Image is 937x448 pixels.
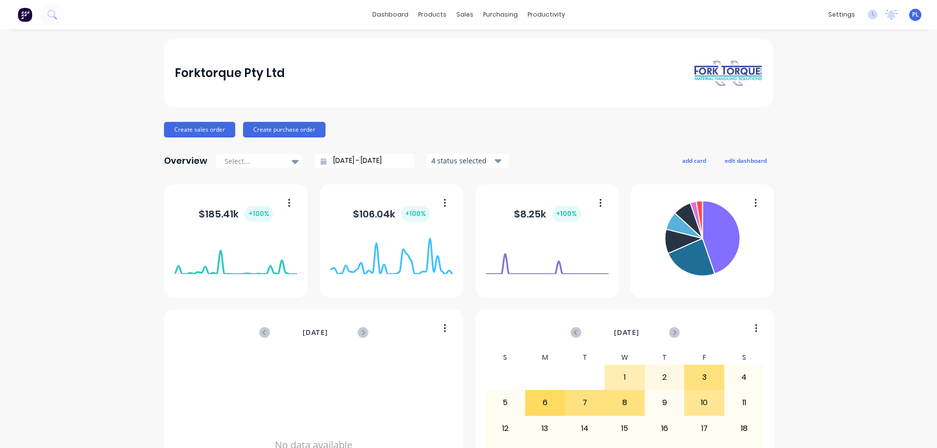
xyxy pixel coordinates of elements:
[718,154,773,167] button: edit dashboard
[725,390,764,415] div: 11
[426,154,509,168] button: 4 status selected
[431,156,493,166] div: 4 status selected
[912,10,919,19] span: PL
[605,416,644,441] div: 15
[401,206,430,222] div: + 100 %
[486,416,525,441] div: 12
[526,390,565,415] div: 6
[175,63,285,83] div: Forktorque Pty Ltd
[823,7,860,22] div: settings
[694,60,762,87] img: Forktorque Pty Ltd
[486,390,525,415] div: 5
[565,351,605,365] div: T
[605,351,645,365] div: W
[684,351,724,365] div: F
[353,206,430,222] div: $ 106.04k
[451,7,478,22] div: sales
[303,327,328,338] span: [DATE]
[164,122,235,137] button: Create sales order
[243,122,326,137] button: Create purchase order
[566,390,605,415] div: 7
[525,351,565,365] div: M
[645,365,684,390] div: 2
[199,206,273,222] div: $ 185.41k
[645,416,684,441] div: 16
[645,390,684,415] div: 9
[605,365,644,390] div: 1
[605,390,644,415] div: 8
[244,206,273,222] div: + 100 %
[676,154,713,167] button: add card
[614,327,639,338] span: [DATE]
[164,151,207,171] div: Overview
[725,365,764,390] div: 4
[725,416,764,441] div: 18
[514,206,581,222] div: $ 8.25k
[724,351,764,365] div: S
[685,365,724,390] div: 3
[523,7,570,22] div: productivity
[478,7,523,22] div: purchasing
[685,390,724,415] div: 10
[18,7,32,22] img: Factory
[486,351,526,365] div: S
[552,206,581,222] div: + 100 %
[526,416,565,441] div: 13
[566,416,605,441] div: 14
[367,7,413,22] a: dashboard
[413,7,451,22] div: products
[685,416,724,441] div: 17
[645,351,685,365] div: T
